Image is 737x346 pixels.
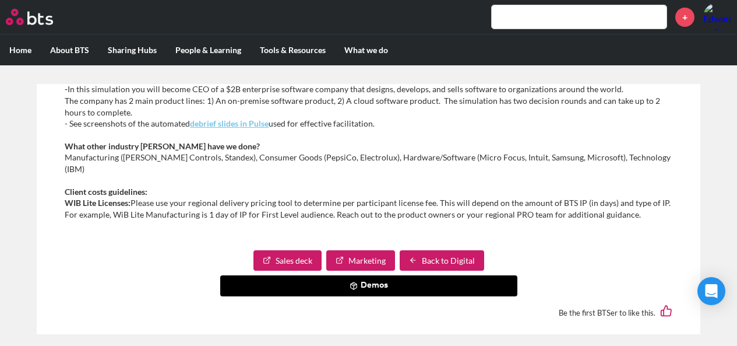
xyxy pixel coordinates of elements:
a: Marketing [326,250,395,271]
a: + [675,8,694,27]
strong: What other industry [PERSON_NAME] have we done? [65,141,260,151]
strong: - [65,84,68,94]
strong: Client costs guidelines: [65,187,147,197]
label: People & Learning [166,35,251,65]
a: Go home [6,9,75,25]
label: Sharing Hubs [98,35,166,65]
label: About BTS [41,35,98,65]
div: Open Intercom Messenger [697,277,725,305]
button: Demos [220,275,517,296]
img: BTS Logo [6,9,53,25]
p: In this simulation you will become CEO of a $2B enterprise software company that designs, develop... [65,72,672,130]
p: Manufacturing ([PERSON_NAME] Controls, Standex), Consumer Goods (PepsiCo, Electrolux), Hardware/S... [65,141,672,175]
img: Edward Kellogg [703,3,731,31]
p: Please use your regional delivery pricing tool to determine per participant license fee. This wil... [65,186,672,221]
strong: WIB Lite Licenses: [65,198,131,208]
label: What we do [335,35,397,65]
a: debrief slides in Pulse [190,118,269,128]
label: Tools & Resources [251,35,335,65]
a: Back to Digital [400,250,484,271]
a: Profile [703,3,731,31]
a: Sales deck [253,250,322,271]
div: Be the first BTSer to like this. [65,296,672,328]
